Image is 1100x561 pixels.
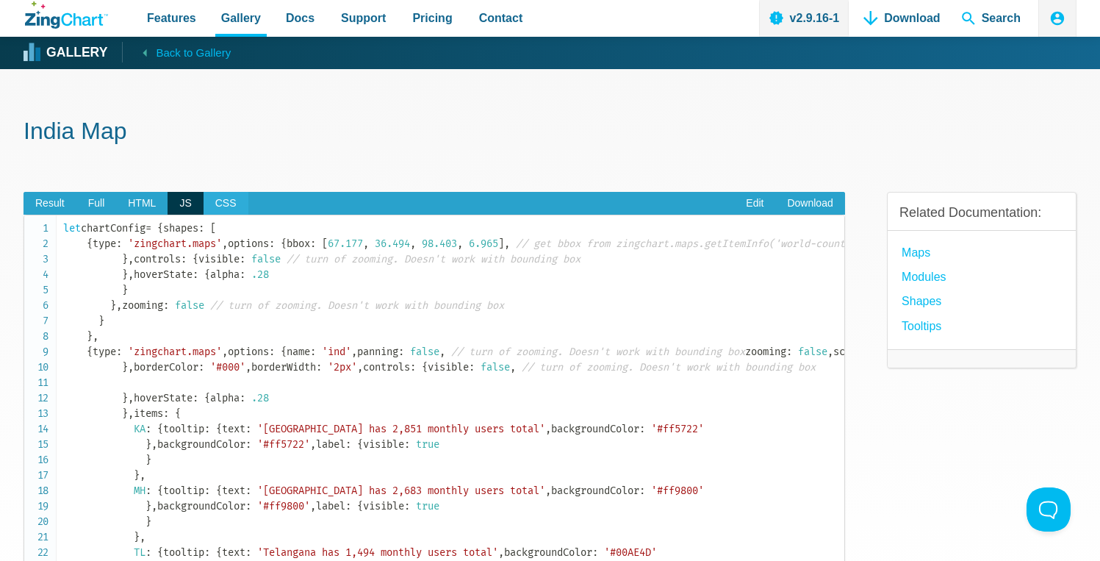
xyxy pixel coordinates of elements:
[341,8,386,28] span: Support
[122,253,128,265] span: }
[145,515,151,528] span: }
[251,253,281,265] span: false
[422,237,457,250] span: 98.403
[122,392,128,404] span: }
[151,438,157,451] span: ,
[87,237,93,250] span: {
[25,42,107,64] a: Gallery
[786,346,792,358] span: :
[375,237,410,250] span: 36.494
[122,42,231,62] a: Back to Gallery
[134,531,140,543] span: }
[592,546,598,559] span: :
[245,423,251,435] span: :
[116,299,122,312] span: ,
[175,407,181,420] span: {
[116,346,122,358] span: :
[145,500,151,512] span: }
[651,485,704,497] span: '#ff9800'
[416,438,439,451] span: true
[902,267,946,287] a: modules
[193,392,198,404] span: :
[145,438,151,451] span: }
[245,361,251,374] span: ,
[281,237,287,250] span: {
[175,299,204,312] span: false
[651,423,704,435] span: '#ff5722'
[522,361,816,374] span: // turn of zooming. Doesn't work with bounding box
[251,268,269,281] span: .28
[269,346,275,358] span: :
[257,500,310,512] span: '#ff9800'
[145,423,151,435] span: :
[322,346,351,358] span: 'ind'
[316,361,322,374] span: :
[210,299,504,312] span: // turn of zooming. Doesn't work with bounding box
[163,407,169,420] span: :
[24,116,1076,149] h1: India Map
[439,346,445,358] span: ,
[145,454,151,466] span: }
[116,192,168,215] span: HTML
[216,546,222,559] span: {
[240,253,245,265] span: :
[363,237,369,250] span: ,
[398,346,404,358] span: :
[157,546,163,559] span: {
[469,237,498,250] span: 6.965
[157,423,163,435] span: {
[134,546,145,559] span: TL
[410,361,416,374] span: :
[734,192,775,215] a: Edit
[798,346,827,358] span: false
[140,469,145,482] span: ,
[545,485,551,497] span: ,
[221,8,261,28] span: Gallery
[412,8,452,28] span: Pricing
[422,361,428,374] span: {
[210,222,216,235] span: [
[310,346,316,358] span: :
[87,330,93,343] span: }
[457,237,463,250] span: ,
[128,392,134,404] span: ,
[216,423,222,435] span: {
[604,546,657,559] span: '#00AE4D'
[516,237,921,250] span: // get bbox from zingchart.maps.getItemInfo('world-countries','ind');
[251,392,269,404] span: .28
[902,243,930,262] a: Maps
[357,361,363,374] span: ,
[902,291,941,311] a: Shapes
[257,423,545,435] span: '[GEOGRAPHIC_DATA] has 2,851 monthly users total'
[157,485,163,497] span: {
[198,361,204,374] span: :
[481,361,510,374] span: false
[286,8,314,28] span: Docs
[98,315,104,327] span: }
[451,346,745,358] span: // turn of zooming. Doesn't work with bounding box
[116,237,122,250] span: :
[204,546,210,559] span: :
[193,253,198,265] span: {
[322,237,328,250] span: [
[168,192,203,215] span: JS
[122,268,128,281] span: }
[357,500,363,512] span: {
[899,204,1064,221] h3: Related Documentation:
[245,485,251,497] span: :
[281,346,287,358] span: {
[110,299,116,312] span: }
[134,423,145,435] span: KA
[204,423,210,435] span: :
[193,268,198,281] span: :
[87,346,93,358] span: {
[24,192,76,215] span: Result
[25,1,108,29] a: ZingChart Logo. Click to return to the homepage
[257,485,545,497] span: '[GEOGRAPHIC_DATA] has 2,683 monthly users total'
[1027,487,1071,532] iframe: Toggle Customer Support
[245,438,251,451] span: :
[145,222,151,235] span: =
[93,330,98,343] span: ,
[128,268,134,281] span: ,
[410,346,439,358] span: false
